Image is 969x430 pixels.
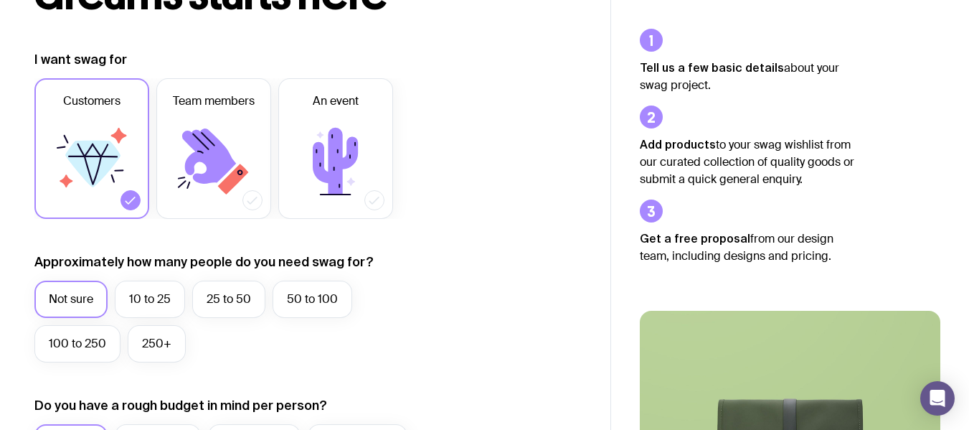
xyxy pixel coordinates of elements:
[173,93,255,110] span: Team members
[34,51,127,68] label: I want swag for
[920,381,955,416] div: Open Intercom Messenger
[273,281,352,318] label: 50 to 100
[640,61,784,74] strong: Tell us a few basic details
[34,325,120,363] label: 100 to 250
[640,59,855,94] p: about your swag project.
[34,397,327,414] label: Do you have a rough budget in mind per person?
[640,232,750,245] strong: Get a free proposal
[640,136,855,188] p: to your swag wishlist from our curated collection of quality goods or submit a quick general enqu...
[63,93,120,110] span: Customers
[34,253,374,271] label: Approximately how many people do you need swag for?
[128,325,186,363] label: 250+
[34,281,108,318] label: Not sure
[313,93,359,110] span: An event
[640,138,716,151] strong: Add products
[115,281,185,318] label: 10 to 25
[192,281,265,318] label: 25 to 50
[640,230,855,265] p: from our design team, including designs and pricing.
